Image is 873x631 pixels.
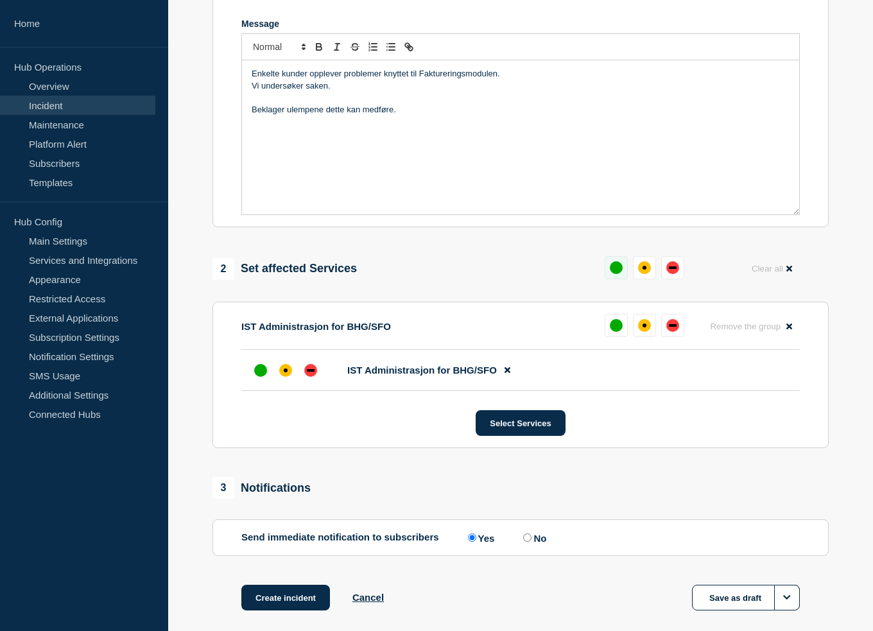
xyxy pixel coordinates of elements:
div: up [610,319,623,332]
button: Select Services [476,410,565,436]
button: Create incident [241,585,330,610]
button: Remove the group [702,314,800,339]
label: No [520,532,546,544]
div: Set affected Services [212,258,357,280]
span: Font size [247,39,310,55]
button: Toggle bulleted list [382,39,400,55]
button: down [661,256,684,279]
p: Send immediate notification to subscribers [241,532,439,544]
div: affected [279,364,292,377]
input: No [523,533,532,542]
div: affected [638,319,651,332]
button: Options [774,585,800,610]
p: IST Administrasjon for BHG/SFO [241,321,391,332]
button: Toggle bold text [310,39,328,55]
div: up [254,364,267,377]
div: affected [638,261,651,274]
span: 3 [212,477,234,499]
button: Clear all [744,256,800,281]
div: down [666,261,679,274]
button: Toggle strikethrough text [346,39,364,55]
button: up [605,256,628,279]
label: Yes [465,532,495,544]
button: Toggle italic text [328,39,346,55]
span: Remove the group [710,322,781,331]
div: down [304,364,317,377]
button: Save as draft [692,585,800,610]
div: up [610,261,623,274]
p: Vi undersøker saken. [252,80,790,92]
div: Send immediate notification to subscribers [241,532,800,544]
div: Message [242,60,799,214]
span: 2 [212,258,234,280]
button: Toggle link [400,39,418,55]
p: Enkelte kunder opplever problemer knyttet til Faktureringsmodulen. [252,68,790,80]
button: down [661,314,684,337]
div: Notifications [212,477,311,499]
button: affected [633,256,656,279]
div: Message [241,19,800,29]
p: Beklager ulempene dette kan medføre. [252,104,790,116]
button: Toggle ordered list [364,39,382,55]
input: Yes [468,533,476,542]
button: affected [633,314,656,337]
button: up [605,314,628,337]
span: IST Administrasjon for BHG/SFO [347,365,497,376]
button: Cancel [352,592,384,603]
div: down [666,319,679,332]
